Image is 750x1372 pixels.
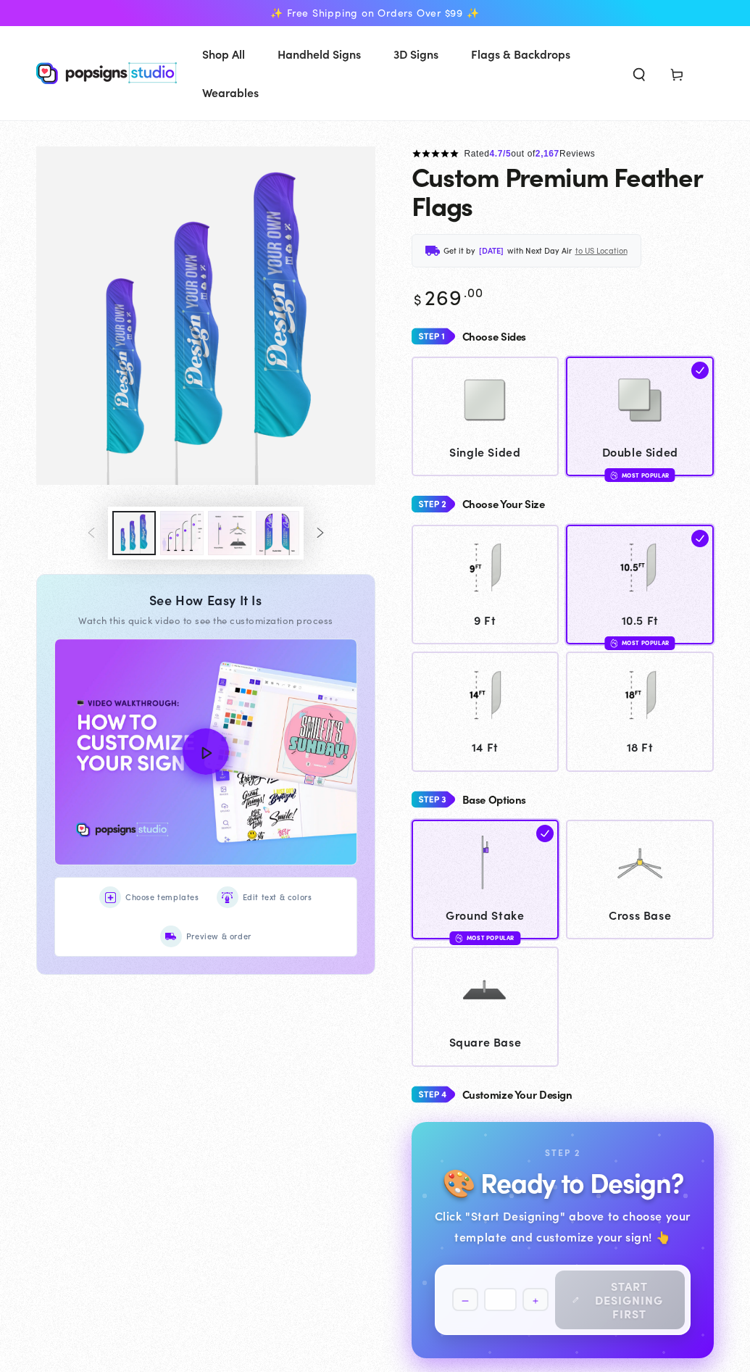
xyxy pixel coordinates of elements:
[418,905,552,926] span: Ground Stake
[36,146,375,486] img: Custom Premium Feather Flags
[573,736,707,757] span: 18 Ft
[222,892,233,903] img: Edit text & colors
[278,43,361,65] span: Handheld Signs
[462,330,527,343] h4: Choose Sides
[256,511,299,555] button: Load image 4 in gallery view
[566,525,714,644] a: 10.5 Ft 10.5 Ft Most Popular
[191,73,270,112] a: Wearables
[186,929,251,944] span: Preview & order
[105,892,116,903] img: Choose templates
[243,890,312,905] span: Edit text & colors
[435,1205,691,1247] div: Click "Start Designing" above to choose your template and customize your sign! 👆
[575,244,628,258] span: to US Location
[449,827,521,899] img: Ground Stake
[191,35,256,73] a: Shop All
[536,825,554,842] img: check.svg
[412,947,559,1066] a: Square Base Square Base
[604,659,676,731] img: 18 Ft
[412,1081,455,1108] img: Step 4
[36,62,177,84] img: Popsigns Studio
[125,890,199,905] span: Choose templates
[36,146,375,560] media-gallery: Gallery Viewer
[450,931,520,945] div: Most Popular
[418,610,552,631] span: 9 Ft
[202,82,259,103] span: Wearables
[462,794,527,806] h4: Base Options
[304,517,336,549] button: Slide right
[449,364,521,436] img: Single Sided
[54,592,357,608] div: See How Easy It Is
[691,530,709,547] img: check.svg
[412,525,559,644] a: 9 Ft 9 Ft
[471,43,570,65] span: Flags & Backdrops
[412,491,455,517] img: Step 2
[691,362,709,379] img: check.svg
[605,636,675,650] div: Most Popular
[449,531,521,604] img: 9 Ft
[536,149,559,159] span: 2,167
[383,35,449,73] a: 3D Signs
[208,511,251,555] button: Load image 3 in gallery view
[76,517,108,549] button: Slide left
[449,659,521,731] img: 14 Ft
[573,610,707,631] span: 10.5 Ft
[503,149,511,159] span: /5
[573,441,707,462] span: Double Sided
[479,244,504,258] span: [DATE]
[442,1167,683,1197] h2: 🎨 Ready to Design?
[611,470,618,481] img: fire.svg
[566,652,714,771] a: 18 Ft 18 Ft
[460,35,581,73] a: Flags & Backdrops
[462,1089,572,1101] h4: Customize Your Design
[620,57,658,89] summary: Search our site
[418,441,552,462] span: Single Sided
[604,364,676,436] img: Double Sided
[604,531,676,604] img: 10.5 Ft
[605,468,675,482] div: Most Popular
[412,820,559,939] a: Ground Stake Ground Stake Most Popular
[393,43,438,65] span: 3D Signs
[443,244,475,258] span: Get it by
[545,1145,580,1161] div: Step 2
[55,639,357,865] button: How to Customize Your Design
[412,323,455,350] img: Step 1
[464,283,484,301] sup: .00
[202,43,245,65] span: Shop All
[165,931,176,942] img: Preview & order
[418,1031,552,1052] span: Square Base
[507,244,572,258] span: with Next Day Air
[412,162,714,220] h1: Custom Premium Feather Flags
[112,511,156,555] button: Load image 1 in gallery view
[54,614,357,627] div: Watch this quick video to see the customization process
[604,827,676,899] img: Cross Base
[456,933,463,943] img: fire.svg
[418,736,552,757] span: 14 Ft
[449,954,521,1026] img: Square Base
[462,498,545,510] h4: Choose Your Size
[566,820,714,939] a: Cross Base Cross Base
[160,511,204,555] button: Load image 2 in gallery view
[414,288,422,309] span: $
[412,357,559,476] a: Single Sided Single Sided
[412,281,484,311] bdi: 269
[566,357,714,476] a: Double Sided Double Sided Most Popular
[490,149,503,159] span: 4.7
[412,652,559,771] a: 14 Ft 14 Ft
[611,638,618,648] img: fire.svg
[573,905,707,926] span: Cross Base
[464,149,596,159] span: Rated out of Reviews
[270,7,479,20] span: ✨ Free Shipping on Orders Over $99 ✨
[412,786,455,813] img: Step 3
[267,35,372,73] a: Handheld Signs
